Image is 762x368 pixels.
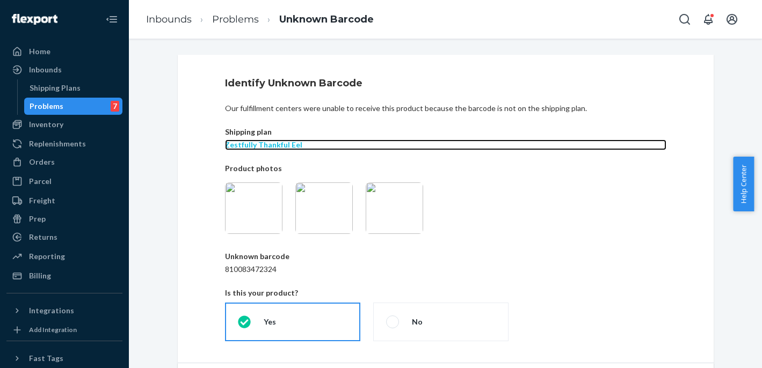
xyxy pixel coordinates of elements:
[721,9,743,30] button: Open account menu
[6,323,122,336] a: Add Integration
[29,305,74,316] div: Integrations
[698,9,719,30] button: Open notifications
[29,195,55,206] div: Freight
[225,139,666,150] a: Zestfully Thankful Eel
[29,176,52,187] div: Parcel
[29,64,62,75] div: Inbounds
[6,43,122,60] a: Home
[674,9,695,30] button: Open Search Box
[6,173,122,190] a: Parcel
[137,4,382,35] ol: breadcrumbs
[6,229,122,246] a: Returns
[212,13,259,25] a: Problems
[29,353,63,364] div: Fast Tags
[225,288,666,298] p: Is this your product?
[29,157,55,167] div: Orders
[29,270,51,281] div: Billing
[225,251,666,262] p: Unknown barcode
[6,350,122,367] button: Fast Tags
[29,232,57,242] div: Returns
[366,182,423,234] img: bcc00b67-43d8-43ef-a304-753395759731.jpg
[146,13,192,25] a: Inbounds
[6,192,122,209] a: Freight
[24,79,123,97] a: Shipping Plans
[30,83,81,93] div: Shipping Plans
[6,153,122,171] a: Orders
[111,101,119,112] div: 7
[225,264,666,275] p: 810083472324
[225,103,666,114] p: Our fulfillment centers were unable to receive this product because the barcode is not on the shi...
[295,182,353,234] img: f3e88783-542e-43fc-a7f8-55eb0dc6a605.jpg
[733,157,754,211] button: Help Center
[24,98,123,115] a: Problems7
[6,248,122,265] a: Reporting
[6,61,122,78] a: Inbounds
[225,127,666,137] p: Shipping plan
[6,210,122,227] a: Prep
[30,101,63,112] div: Problems
[264,317,276,327] div: Yes
[6,302,122,319] button: Integrations
[101,9,122,30] button: Close Navigation
[225,163,666,174] p: Product photos
[29,214,46,224] div: Prep
[6,267,122,284] a: Billing
[6,135,122,152] a: Replenishments
[29,46,50,57] div: Home
[225,76,666,90] h1: Identify Unknown Barcode
[29,138,86,149] div: Replenishments
[29,325,77,334] div: Add Integration
[279,13,374,25] a: Unknown Barcode
[12,14,57,25] img: Flexport logo
[225,182,282,234] img: c2414f20-31c7-4107-97af-1959661c3cdf.jpg
[29,119,63,130] div: Inventory
[412,317,423,327] div: No
[29,251,65,262] div: Reporting
[6,116,122,133] a: Inventory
